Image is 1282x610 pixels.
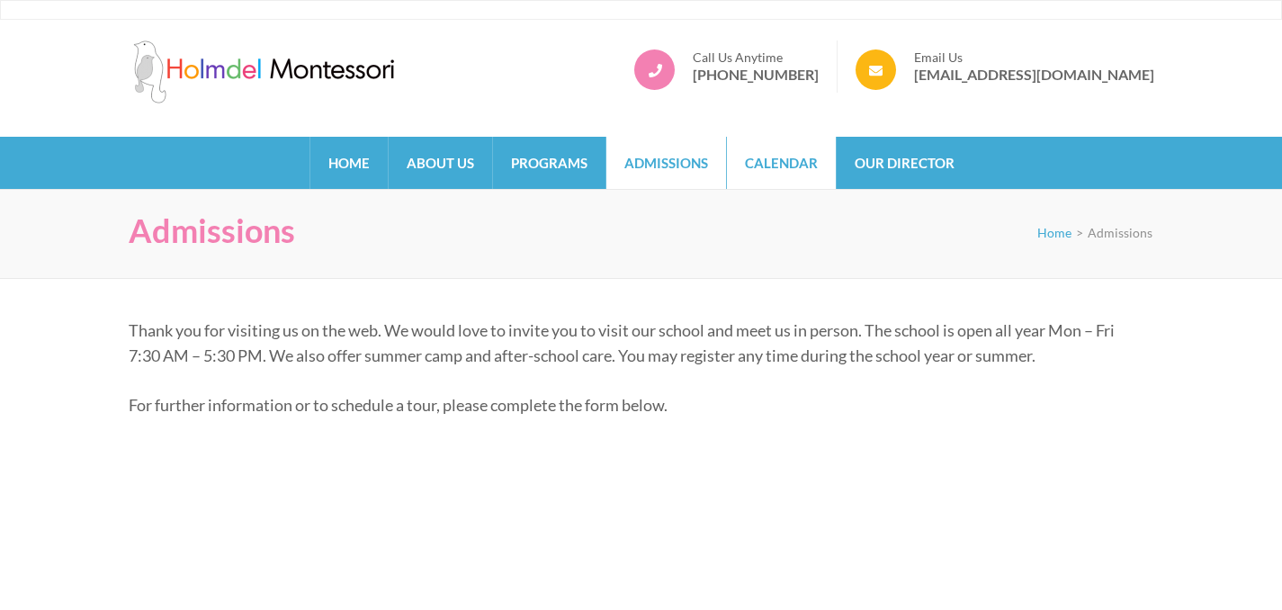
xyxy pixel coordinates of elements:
span: Call Us Anytime [693,49,819,66]
a: Home [1037,225,1071,240]
a: Programs [493,137,605,189]
img: Holmdel Montessori School [129,40,399,103]
p: Thank you for visiting us on the web. We would love to invite you to visit our school and meet us... [129,318,1141,368]
a: About Us [389,137,492,189]
a: Admissions [606,137,726,189]
a: Calendar [727,137,836,189]
span: > [1076,225,1083,240]
a: [EMAIL_ADDRESS][DOMAIN_NAME] [914,66,1154,84]
a: [PHONE_NUMBER] [693,66,819,84]
a: Our Director [837,137,973,189]
a: Home [310,137,388,189]
span: Email Us [914,49,1154,66]
p: For further information or to schedule a tour, please complete the form below. [129,392,1141,417]
h1: Admissions [129,211,295,250]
